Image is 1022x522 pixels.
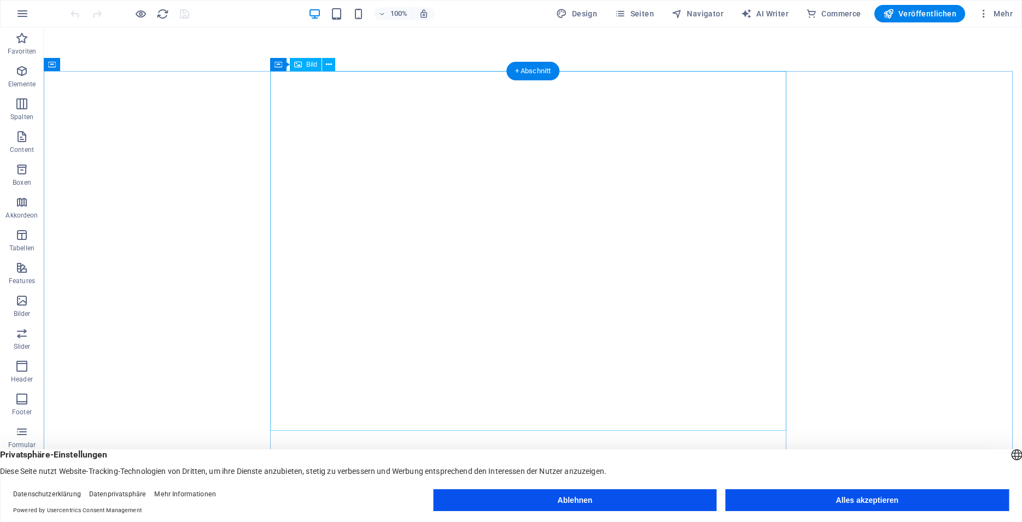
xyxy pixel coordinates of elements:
button: AI Writer [737,5,793,22]
p: Bilder [14,309,31,318]
button: reload [156,7,169,20]
button: Commerce [802,5,866,22]
p: Elemente [8,80,36,89]
p: Boxen [13,178,31,187]
p: Favoriten [8,47,36,56]
button: Veröffentlichen [874,5,965,22]
button: Design [552,5,601,22]
p: Spalten [10,113,33,121]
span: AI Writer [741,8,789,19]
span: Commerce [806,8,861,19]
div: Design (Strg+Alt+Y) [552,5,601,22]
i: Seite neu laden [156,8,169,20]
div: + Abschnitt [506,62,560,80]
span: Navigator [671,8,723,19]
i: Bei Größenänderung Zoomstufe automatisch an das gewählte Gerät anpassen. [419,9,429,19]
button: Navigator [667,5,728,22]
p: Akkordeon [5,211,38,220]
p: Features [9,277,35,285]
span: Seiten [615,8,654,19]
button: Klicke hier, um den Vorschau-Modus zu verlassen [134,7,147,20]
p: Formular [8,441,36,449]
p: Footer [12,408,32,417]
span: Mehr [978,8,1013,19]
span: Veröffentlichen [883,8,956,19]
p: Tabellen [9,244,34,253]
h6: 100% [390,7,408,20]
span: Bild [306,61,317,68]
p: Content [10,145,34,154]
button: Seiten [610,5,658,22]
span: Design [556,8,597,19]
p: Header [11,375,33,384]
button: 100% [374,7,413,20]
p: Slider [14,342,31,351]
button: Mehr [974,5,1017,22]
